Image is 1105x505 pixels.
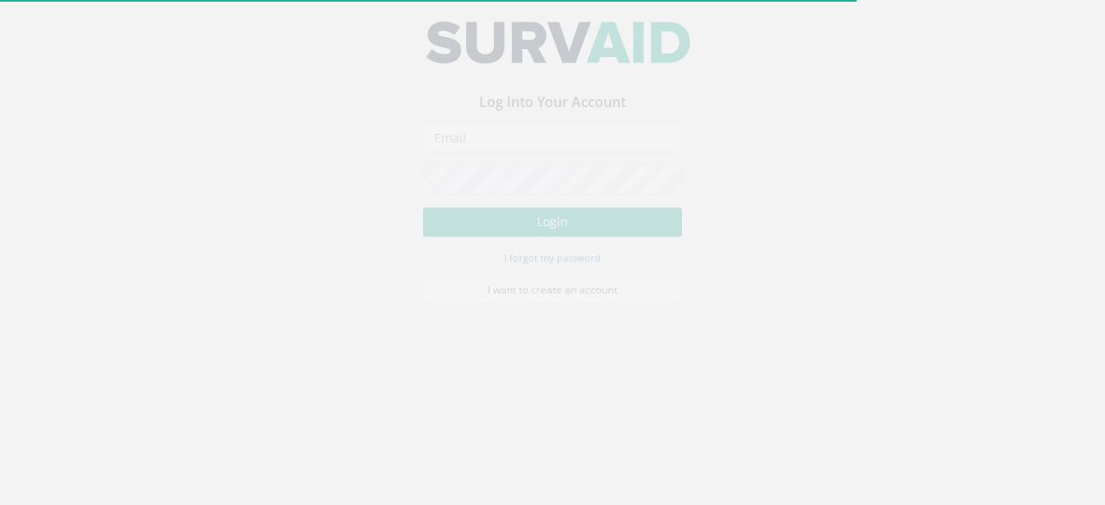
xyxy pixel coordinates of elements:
a: I want to create an account [423,291,682,317]
a: I forgot my password [504,263,601,279]
small: I forgot my password [504,265,601,278]
input: Email [423,136,682,166]
button: Login [423,221,682,250]
h3: Log Into Your Account [423,109,682,124]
